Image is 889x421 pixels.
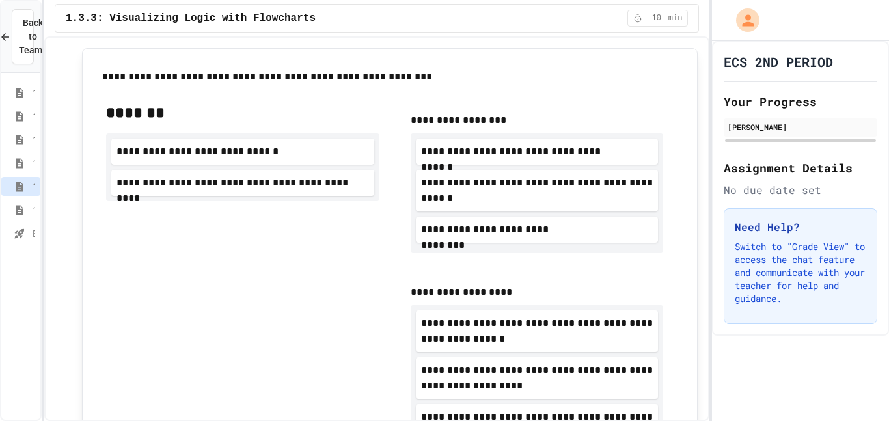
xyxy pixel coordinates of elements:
div: No due date set [724,182,877,198]
span: 1.3.3: Visualizing Logic with Flowcharts [33,180,35,193]
h1: ECS 2ND PERIOD [724,53,833,71]
p: Switch to "Grade View" to access the chat feature and communicate with your teacher for help and ... [735,240,866,305]
span: 1.3.1: The Power of Algorithms [33,133,35,146]
span: Big Bird, Little Fish [33,226,35,240]
h2: Assignment Details [724,159,877,177]
span: 1.3.4: Designing Flowcharts [33,203,35,217]
span: min [668,13,683,23]
div: [PERSON_NAME] [728,121,873,133]
button: Back to Teams [12,9,34,64]
h2: Your Progress [724,92,877,111]
h3: Need Help? [735,219,866,235]
div: My Account [722,5,763,35]
span: 1.3.2: Specifying Ideas with Pseudocode [33,156,35,170]
span: 1.3.3: Visualizing Logic with Flowcharts [66,10,316,26]
span: 10 [646,13,667,23]
span: Back to Teams [19,16,47,57]
span: 1.4.2: Problem Solving Reflection [33,109,35,123]
span: 1.4.1: Understanding Games with Flowcharts [33,86,35,100]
